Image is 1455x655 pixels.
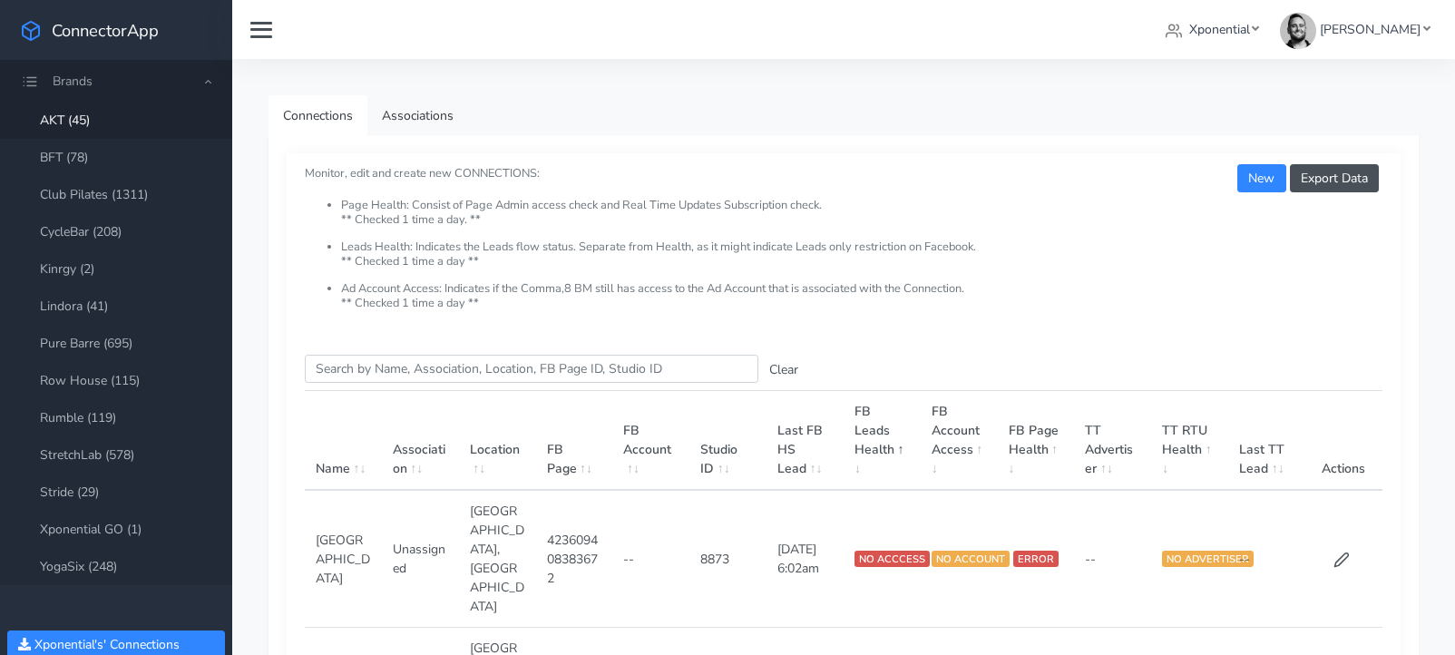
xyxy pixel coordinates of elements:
[1280,13,1316,49] img: James Carr
[52,19,159,42] span: ConnectorApp
[612,490,689,628] td: --
[459,391,536,491] th: Location
[689,490,767,628] td: 8873
[1305,391,1382,491] th: Actions
[305,151,1382,310] small: Monitor, edit and create new CONNECTIONS:
[341,199,1382,240] li: Page Health: Consist of Page Admin access check and Real Time Updates Subscription check. ** Chec...
[459,490,536,628] td: [GEOGRAPHIC_DATA],[GEOGRAPHIC_DATA]
[305,490,382,628] td: [GEOGRAPHIC_DATA]
[854,551,930,567] span: NO ACCCESS
[382,391,459,491] th: Association
[1074,391,1151,491] th: TT Advertiser
[1189,21,1250,38] span: Xponential
[921,391,998,491] th: FB Account Access
[612,391,689,491] th: FB Account
[1228,490,1305,628] td: --
[269,95,367,136] a: Connections
[1273,13,1437,46] a: [PERSON_NAME]
[536,490,613,628] td: 423609408383672
[767,391,844,491] th: Last FB HS Lead
[932,551,1010,567] span: NO ACCOUNT
[1320,21,1421,38] span: [PERSON_NAME]
[305,355,758,383] input: enter text you want to search
[998,391,1075,491] th: FB Page Health
[767,490,844,628] td: [DATE] 6:02am
[844,391,921,491] th: FB Leads Health
[1162,551,1254,567] span: NO ADVERTISER
[1151,391,1228,491] th: TT RTU Health
[341,282,1382,310] li: Ad Account Access: Indicates if the Comma,8 BM still has access to the Ad Account that is associa...
[341,240,1382,282] li: Leads Health: Indicates the Leads flow status. Separate from Health, as it might indicate Leads o...
[1228,391,1305,491] th: Last TT Lead
[1290,164,1379,192] button: Export Data
[1013,551,1059,567] span: ERROR
[1158,13,1266,46] a: Xponential
[536,391,613,491] th: FB Page
[53,73,93,90] span: Brands
[689,391,767,491] th: Studio ID
[758,356,809,384] button: Clear
[1074,490,1151,628] td: --
[382,490,459,628] td: Unassigned
[305,391,382,491] th: Name
[367,95,468,136] a: Associations
[1237,164,1285,192] button: New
